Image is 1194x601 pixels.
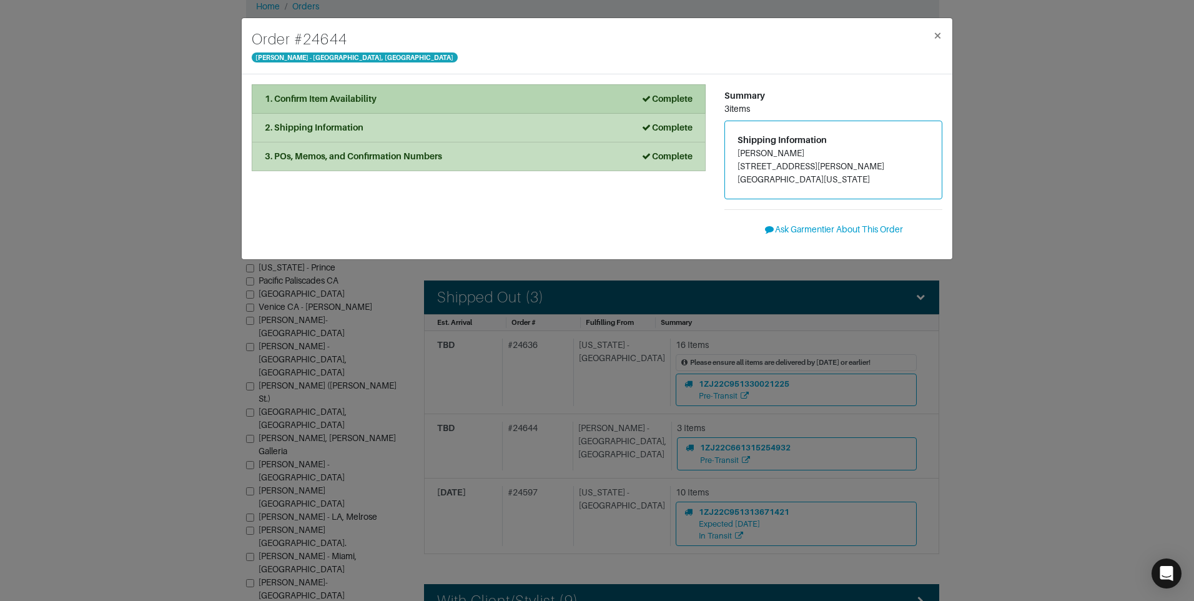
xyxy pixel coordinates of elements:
[252,28,458,51] h4: Order # 24644
[724,89,942,102] div: Summary
[252,52,458,62] span: [PERSON_NAME] - [GEOGRAPHIC_DATA], [GEOGRAPHIC_DATA]
[641,122,693,132] strong: Complete
[1152,559,1182,589] div: Open Intercom Messenger
[724,220,942,239] button: Ask Garmentier About This Order
[923,18,952,53] button: Close
[265,122,363,132] strong: 2. Shipping Information
[933,27,942,44] span: ×
[265,151,442,161] strong: 3. POs, Memos, and Confirmation Numbers
[641,94,693,104] strong: Complete
[265,94,377,104] strong: 1. Confirm Item Availability
[738,135,827,145] span: Shipping Information
[641,151,693,161] strong: Complete
[738,147,929,186] address: [PERSON_NAME] [STREET_ADDRESS][PERSON_NAME] [GEOGRAPHIC_DATA][US_STATE]
[724,102,942,116] div: 3 items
